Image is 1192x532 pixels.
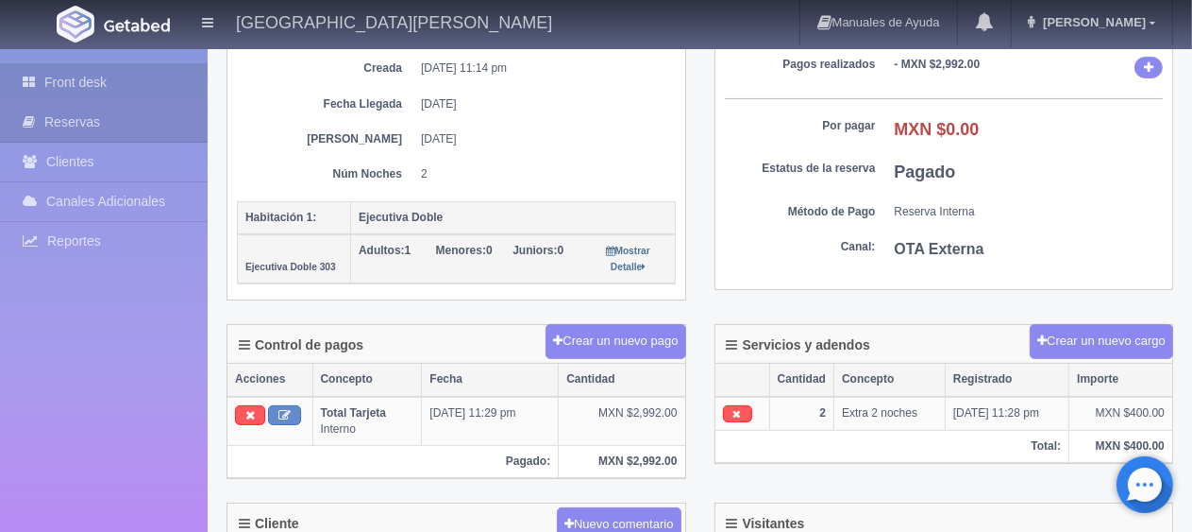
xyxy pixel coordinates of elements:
[727,517,805,531] h4: Visitantes
[546,324,685,359] button: Crear un nuevo pago
[945,397,1068,431] td: [DATE] 11:28 pm
[359,244,411,257] span: 1
[607,246,650,272] small: Mostrar Detalle
[725,239,876,255] dt: Canal:
[227,445,559,477] th: Pagado:
[895,58,981,71] b: - MXN $2,992.00
[834,364,946,396] th: Concepto
[725,204,876,220] dt: Método de Pago
[842,406,917,420] span: Extra 2 noches
[245,262,336,272] small: Ejecutiva Doble 303
[421,131,662,147] dd: [DATE]
[895,163,956,181] b: Pagado
[239,338,363,352] h4: Control de pagos
[312,397,422,446] td: Interno
[239,517,299,531] h4: Cliente
[769,364,833,396] th: Cantidad
[1030,324,1173,359] button: Crear un nuevo cargo
[421,60,662,77] dd: [DATE] 11:14 pm
[57,6,94,43] img: Getabed
[251,131,402,147] dt: [PERSON_NAME]
[436,244,486,257] strong: Menores:
[245,211,316,224] b: Habitación 1:
[559,445,685,477] th: MXN $2,992.00
[104,18,170,32] img: Getabed
[512,244,557,257] strong: Juniors:
[895,204,1164,220] dd: Reserva Interna
[251,60,402,77] dt: Creada
[725,161,876,177] dt: Estatus de la reserva
[351,201,676,234] th: Ejecutiva Doble
[312,364,422,396] th: Concepto
[725,118,876,134] dt: Por pagar
[895,120,980,139] b: MXN $0.00
[1069,431,1172,463] th: MXN $400.00
[559,397,685,446] td: MXN $2,992.00
[359,244,405,257] strong: Adultos:
[895,241,984,257] b: OTA Externa
[251,96,402,112] dt: Fecha Llegada
[321,406,387,420] b: Total Tarjeta
[1038,15,1146,29] span: [PERSON_NAME]
[715,431,1069,463] th: Total:
[236,9,552,33] h4: [GEOGRAPHIC_DATA][PERSON_NAME]
[421,166,662,182] dd: 2
[607,244,650,273] a: Mostrar Detalle
[1069,397,1172,431] td: MXN $400.00
[819,406,826,420] b: 2
[227,364,312,396] th: Acciones
[436,244,493,257] span: 0
[422,397,559,446] td: [DATE] 11:29 pm
[1069,364,1172,396] th: Importe
[421,96,662,112] dd: [DATE]
[725,57,876,73] dt: Pagos realizados
[727,338,870,352] h4: Servicios y adendos
[512,244,563,257] span: 0
[559,364,685,396] th: Cantidad
[251,166,402,182] dt: Núm Noches
[945,364,1068,396] th: Registrado
[422,364,559,396] th: Fecha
